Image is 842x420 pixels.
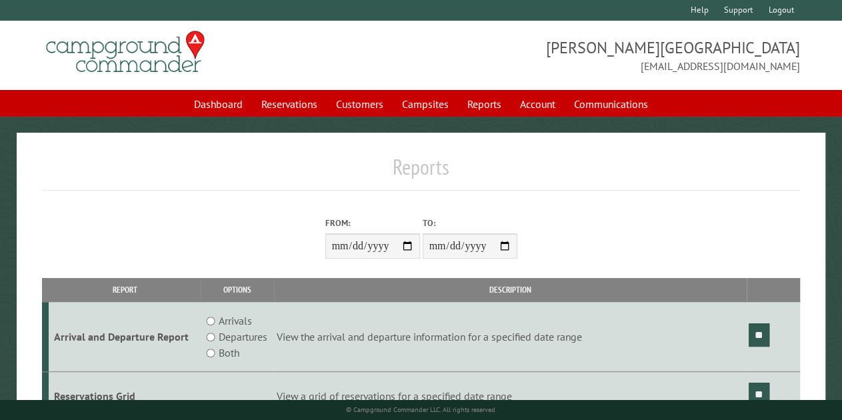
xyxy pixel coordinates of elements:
[459,91,509,117] a: Reports
[421,37,800,74] span: [PERSON_NAME][GEOGRAPHIC_DATA] [EMAIL_ADDRESS][DOMAIN_NAME]
[42,26,209,78] img: Campground Commander
[253,91,325,117] a: Reservations
[512,91,563,117] a: Account
[201,278,274,301] th: Options
[423,217,517,229] label: To:
[325,217,420,229] label: From:
[219,345,239,361] label: Both
[219,313,252,329] label: Arrivals
[49,278,201,301] th: Report
[49,302,201,372] td: Arrival and Departure Report
[328,91,391,117] a: Customers
[346,405,497,414] small: © Campground Commander LLC. All rights reserved.
[186,91,251,117] a: Dashboard
[42,154,800,191] h1: Reports
[219,329,267,345] label: Departures
[566,91,656,117] a: Communications
[274,302,747,372] td: View the arrival and departure information for a specified date range
[394,91,457,117] a: Campsites
[274,278,747,301] th: Description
